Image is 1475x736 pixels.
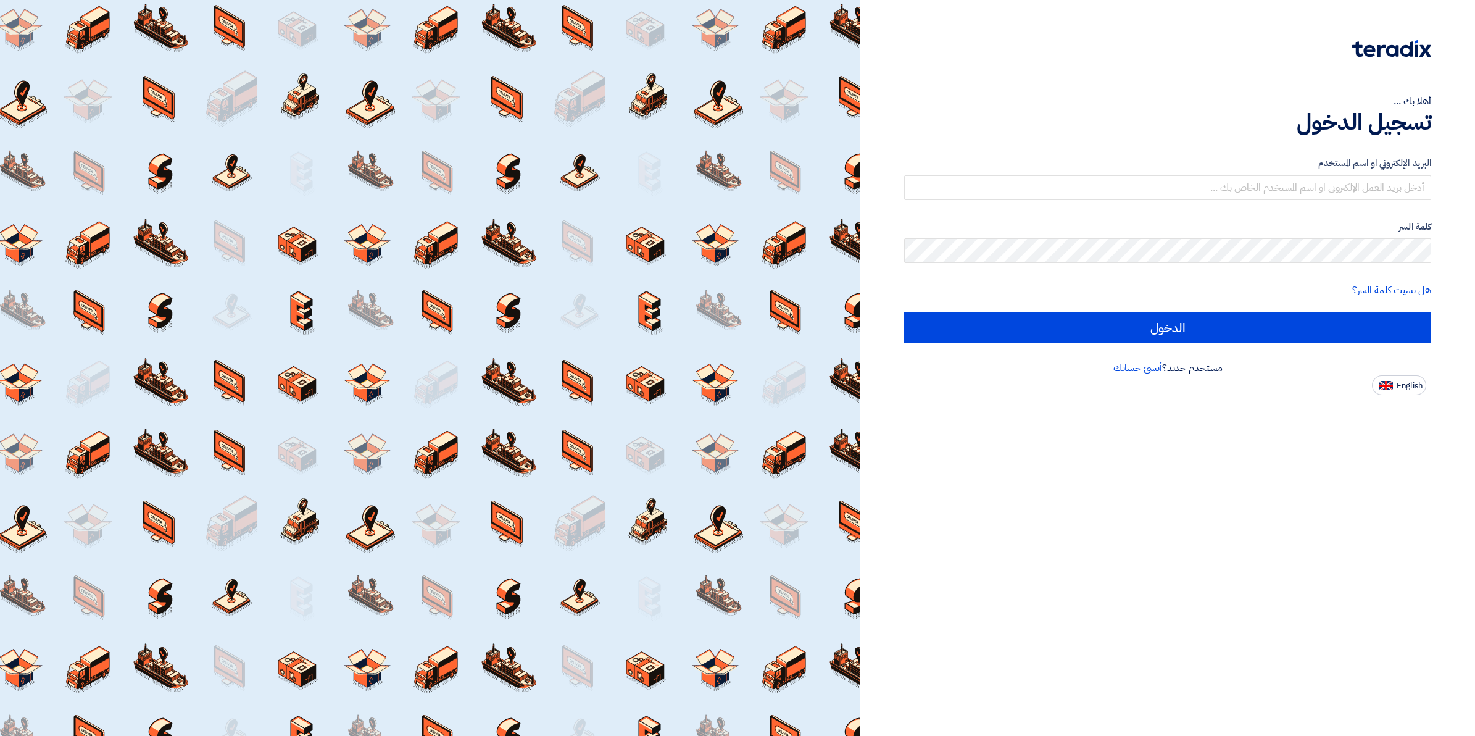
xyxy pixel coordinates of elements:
h1: تسجيل الدخول [904,109,1431,136]
span: English [1397,382,1423,390]
a: هل نسيت كلمة السر؟ [1352,283,1431,298]
input: الدخول [904,312,1431,343]
img: en-US.png [1379,381,1393,390]
label: البريد الإلكتروني او اسم المستخدم [904,156,1431,170]
label: كلمة السر [904,220,1431,234]
button: English [1372,375,1426,395]
a: أنشئ حسابك [1113,361,1162,375]
div: أهلا بك ... [904,94,1431,109]
img: Teradix logo [1352,40,1431,57]
input: أدخل بريد العمل الإلكتروني او اسم المستخدم الخاص بك ... [904,175,1431,200]
div: مستخدم جديد؟ [904,361,1431,375]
